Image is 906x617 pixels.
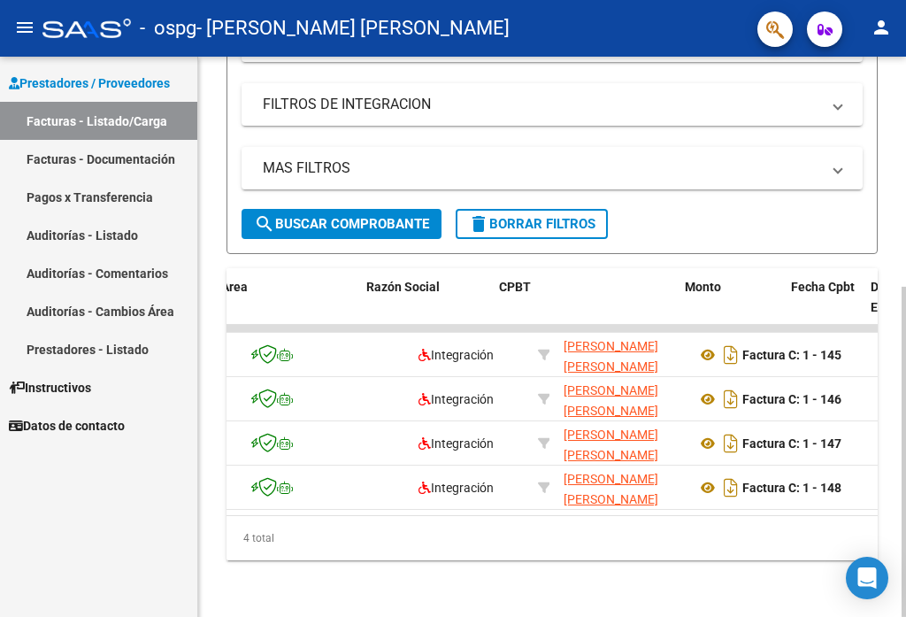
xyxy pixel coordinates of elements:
[254,213,275,235] mat-icon: search
[742,348,841,362] strong: Factura C: 1 - 145
[140,9,196,48] span: - ospg
[242,209,441,239] button: Buscar Comprobante
[468,213,489,235] mat-icon: delete
[685,280,721,294] span: Monto
[263,95,820,114] mat-panel-title: FILTROS DE INTEGRACION
[9,416,125,436] span: Datos de contacto
[456,209,608,239] button: Borrar Filtros
[418,392,494,406] span: Integración
[263,158,820,178] mat-panel-title: MAS FILTROS
[221,280,248,294] span: Area
[359,268,492,346] datatable-header-cell: Razón Social
[791,280,855,294] span: Fecha Cpbt
[742,481,841,495] strong: Factura C: 1 - 148
[564,336,682,374] div: 27348492360
[846,557,888,599] div: Open Intercom Messenger
[719,429,742,458] i: Descargar documento
[14,17,35,38] mat-icon: menu
[468,216,595,232] span: Borrar Filtros
[742,436,841,451] strong: Factura C: 1 - 147
[564,469,682,506] div: 27348492360
[9,73,170,93] span: Prestadores / Proveedores
[499,280,531,294] span: CPBT
[564,472,658,506] span: [PERSON_NAME] [PERSON_NAME]
[214,268,334,346] datatable-header-cell: Area
[242,147,863,189] mat-expansion-panel-header: MAS FILTROS
[564,339,658,374] span: [PERSON_NAME] [PERSON_NAME]
[719,341,742,369] i: Descargar documento
[226,516,878,560] div: 4 total
[719,474,742,502] i: Descargar documento
[196,9,510,48] span: - [PERSON_NAME] [PERSON_NAME]
[784,268,864,346] datatable-header-cell: Fecha Cpbt
[564,425,682,462] div: 27348492360
[564,428,658,462] span: [PERSON_NAME] [PERSON_NAME]
[719,385,742,413] i: Descargar documento
[418,436,494,451] span: Integración
[418,481,494,495] span: Integración
[418,348,494,362] span: Integración
[492,268,678,346] datatable-header-cell: CPBT
[742,392,841,406] strong: Factura C: 1 - 146
[871,17,892,38] mat-icon: person
[564,381,682,418] div: 27348492360
[9,378,91,397] span: Instructivos
[366,280,440,294] span: Razón Social
[678,268,784,346] datatable-header-cell: Monto
[254,216,429,232] span: Buscar Comprobante
[242,83,863,126] mat-expansion-panel-header: FILTROS DE INTEGRACION
[564,383,658,418] span: [PERSON_NAME] [PERSON_NAME]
